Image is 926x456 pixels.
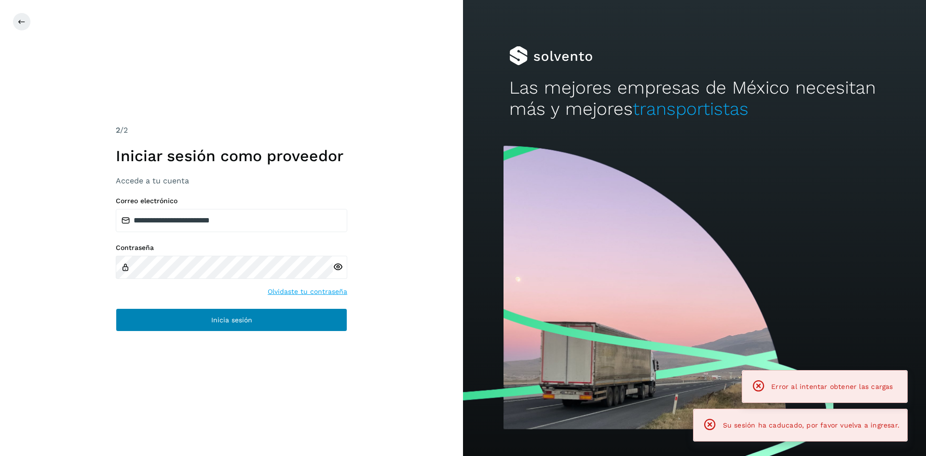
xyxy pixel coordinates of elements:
button: Inicia sesión [116,308,347,332]
label: Contraseña [116,244,347,252]
span: Inicia sesión [211,317,252,323]
span: transportistas [633,98,749,119]
span: Su sesión ha caducado, por favor vuelva a ingresar. [723,421,899,429]
h3: Accede a tu cuenta [116,176,347,185]
h2: Las mejores empresas de México necesitan más y mejores [509,77,880,120]
span: 2 [116,125,120,135]
div: /2 [116,124,347,136]
h1: Iniciar sesión como proveedor [116,147,347,165]
span: Error al intentar obtener las cargas [771,383,893,390]
label: Correo electrónico [116,197,347,205]
a: Olvidaste tu contraseña [268,287,347,297]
